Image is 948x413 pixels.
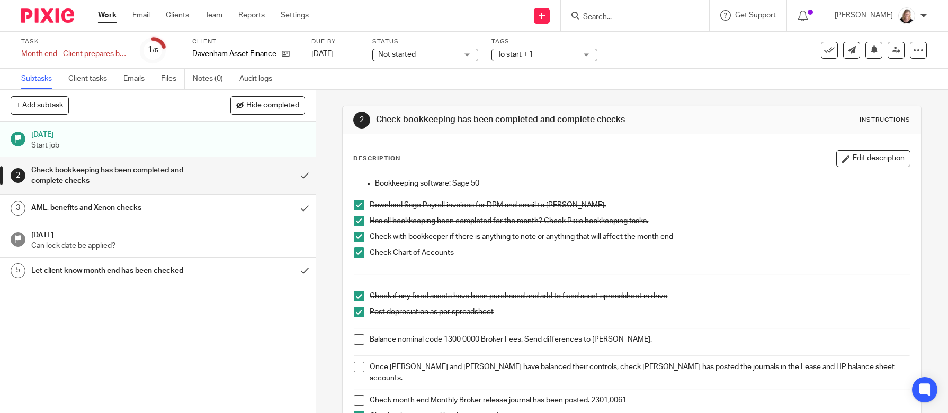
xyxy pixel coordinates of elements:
p: Can lock date be applied? [31,241,305,251]
p: Balance nominal code 1300 0000 Broker Fees. Send differences to [PERSON_NAME]. [370,334,910,345]
span: To start + 1 [497,51,533,58]
button: Hide completed [230,96,305,114]
p: Davenham Asset Finance [192,49,276,59]
h1: [DATE] [31,127,305,140]
p: Check Chart of Accounts [370,247,910,258]
div: Month end - Client prepares bookkeeping - Davenham - Sage - July 2025 [21,49,127,59]
label: Due by [311,38,359,46]
p: Download Sage Payroll invoices for DPM and email to [PERSON_NAME]. [370,200,910,210]
span: Hide completed [246,102,299,110]
label: Client [192,38,298,46]
img: K%20Garrattley%20headshot%20black%20top%20cropped.jpg [898,7,915,24]
h1: Check bookkeeping has been completed and complete checks [31,162,199,189]
p: Once [PERSON_NAME] and [PERSON_NAME] have balanced their controls, check [PERSON_NAME] has posted... [370,362,910,383]
a: Reports [238,10,265,21]
p: Check with bookkeeper if there is anything to note or anything that will affect the month end [370,232,910,242]
span: [DATE] [311,50,334,58]
a: Subtasks [21,69,60,89]
label: Task [21,38,127,46]
div: Instructions [860,116,910,124]
p: Check if any fixed assets have been purchased and add to fixed asset spreadsheet in drive [370,291,910,301]
div: 3 [11,201,25,216]
a: Emails [123,69,153,89]
a: Settings [281,10,309,21]
a: Notes (0) [193,69,231,89]
p: Start job [31,140,305,151]
p: Post depreciation as per spreadsheet [370,307,910,317]
a: Email [132,10,150,21]
span: Get Support [735,12,776,19]
label: Tags [491,38,597,46]
div: 2 [353,112,370,129]
p: Description [353,154,400,163]
h1: Check bookkeeping has been completed and complete checks [376,114,655,125]
p: [PERSON_NAME] [835,10,893,21]
h1: AML, benefits and Xenon checks [31,200,199,216]
button: Edit description [836,150,910,167]
small: /5 [153,48,158,53]
label: Status [372,38,478,46]
a: Audit logs [239,69,280,89]
button: + Add subtask [11,96,69,114]
a: Team [205,10,222,21]
div: 5 [11,263,25,278]
div: 1 [148,44,158,56]
p: Has all bookkeeping been completed for the month? Check Pixie bookkeeping tasks. [370,216,910,226]
a: Client tasks [68,69,115,89]
a: Files [161,69,185,89]
a: Work [98,10,117,21]
p: Bookkeeping software: Sage 50 [375,178,910,189]
a: Clients [166,10,189,21]
h1: [DATE] [31,227,305,241]
img: Pixie [21,8,74,23]
h1: Let client know month end has been checked [31,263,199,279]
div: Month end - Client prepares bookkeeping - Davenham - Sage - [DATE] [21,49,127,59]
div: 2 [11,168,25,183]
p: Check month end Monthly Broker release journal has been posted. 2301,0061 [370,395,910,406]
span: Not started [378,51,416,58]
input: Search [582,13,677,22]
